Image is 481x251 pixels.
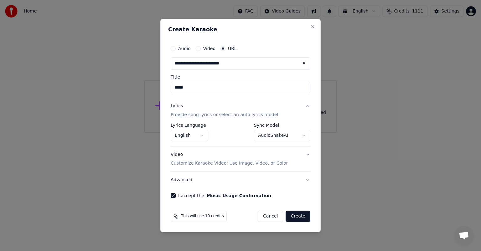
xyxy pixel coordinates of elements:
p: Provide song lyrics or select an auto lyrics model [171,112,278,118]
div: Video [171,151,288,166]
button: I accept the [207,193,271,198]
button: Cancel [258,211,283,222]
label: Audio [178,46,191,51]
div: LyricsProvide song lyrics or select an auto lyrics model [171,123,310,146]
label: URL [228,46,237,51]
button: Create [286,211,310,222]
button: LyricsProvide song lyrics or select an auto lyrics model [171,98,310,123]
p: Customize Karaoke Video: Use Image, Video, or Color [171,160,288,166]
label: I accept the [178,193,271,198]
label: Video [203,46,215,51]
label: Sync Model [254,123,310,127]
label: Lyrics Language [171,123,208,127]
button: Advanced [171,172,310,188]
button: VideoCustomize Karaoke Video: Use Image, Video, or Color [171,146,310,172]
span: This will use 10 credits [181,214,224,219]
h2: Create Karaoke [168,27,313,32]
div: Lyrics [171,103,183,109]
label: Title [171,75,310,79]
